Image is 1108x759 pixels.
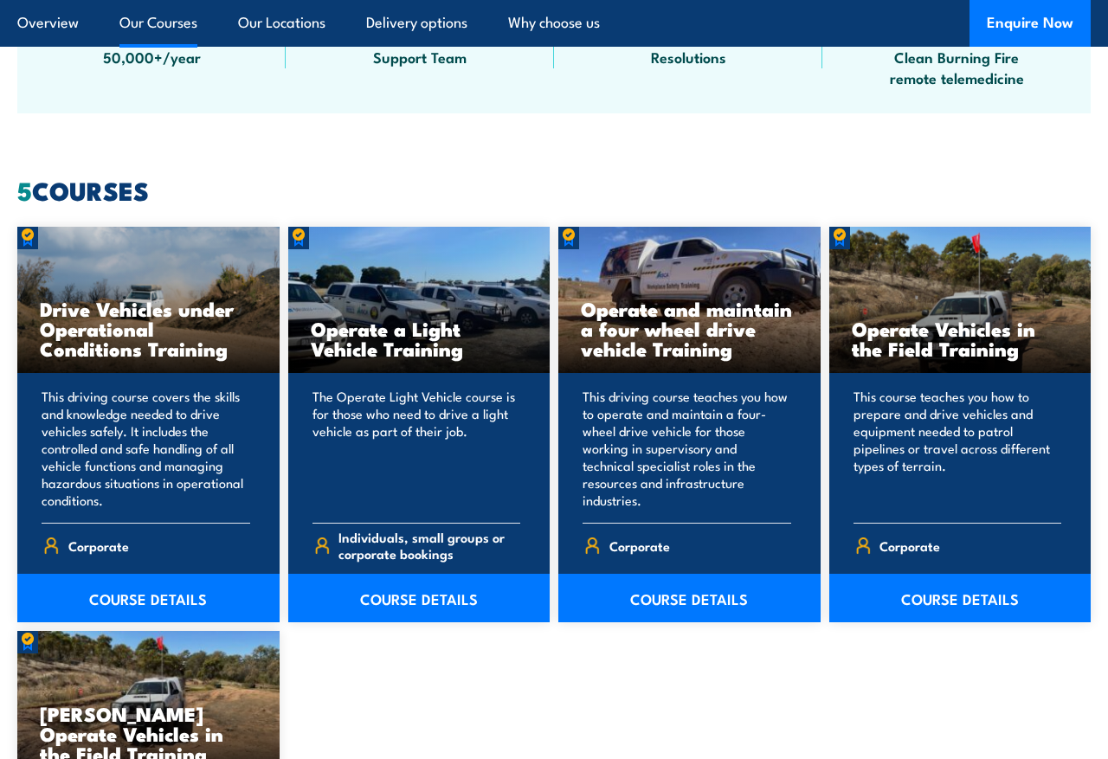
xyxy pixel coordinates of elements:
span: Australia Wide Training 50,000+/year [74,6,229,67]
span: Fast Response Fast Decisions Fast Resolutions [610,7,766,68]
h3: Operate a Light Vehicle Training [311,318,528,358]
h3: Operate and maintain a four wheel drive vehicle Training [581,299,798,358]
span: Corporate [68,532,129,559]
span: Corporate [609,532,670,559]
a: COURSE DETAILS [17,574,280,622]
p: This driving course teaches you how to operate and maintain a four-wheel drive vehicle for those ... [583,388,791,509]
a: COURSE DETAILS [288,574,551,622]
h3: Drive Vehicles under Operational Conditions Training [40,299,257,358]
span: Corporate [879,532,940,559]
p: The Operate Light Vehicle course is for those who need to drive a light vehicle as part of their ... [312,388,521,509]
a: COURSE DETAILS [829,574,1092,622]
span: Specialist Training Facilities with 150+ Support Team [342,7,498,68]
h2: COURSES [17,178,1091,202]
strong: 5 [17,170,32,209]
span: Individuals, small groups or corporate bookings [338,529,520,562]
p: This course teaches you how to prepare and drive vehicles and equipment needed to patrol pipeline... [854,388,1062,509]
h3: Operate Vehicles in the Field Training [852,318,1069,358]
span: Technology, VR, Medisim Simulations, Clean Burning Fire remote telemedicine [879,7,1034,88]
p: This driving course covers the skills and knowledge needed to drive vehicles safely. It includes ... [42,388,250,509]
a: COURSE DETAILS [558,574,821,622]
